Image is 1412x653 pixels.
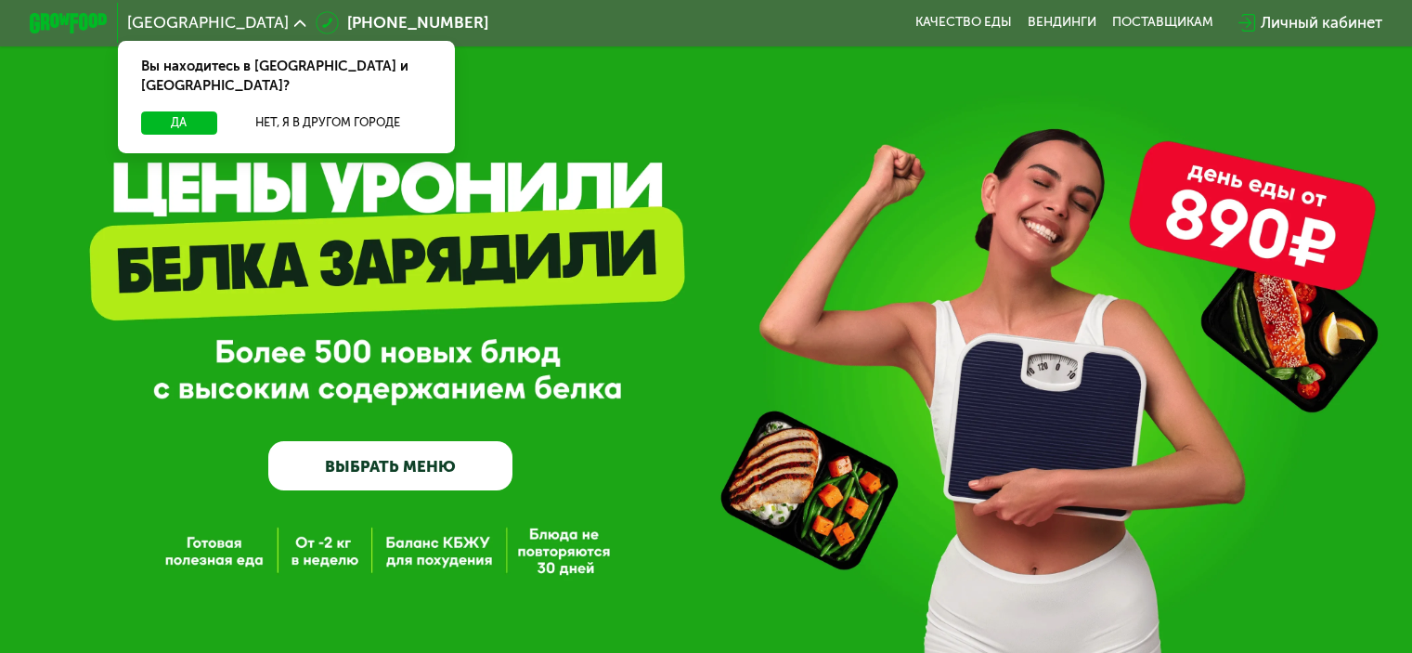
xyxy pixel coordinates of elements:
button: Нет, я в другом городе [225,111,432,135]
div: поставщикам [1112,15,1213,31]
a: Вендинги [1028,15,1096,31]
a: Качество еды [915,15,1012,31]
div: Личный кабинет [1261,11,1382,34]
span: [GEOGRAPHIC_DATA] [127,15,289,31]
a: [PHONE_NUMBER] [316,11,488,34]
div: Вы находитесь в [GEOGRAPHIC_DATA] и [GEOGRAPHIC_DATA]? [118,41,455,111]
a: ВЫБРАТЬ МЕНЮ [268,441,512,490]
button: Да [141,111,216,135]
